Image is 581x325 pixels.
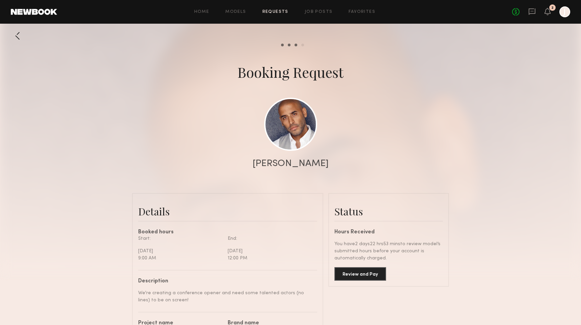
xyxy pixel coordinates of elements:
div: Start: [138,235,223,242]
div: Details [138,205,317,218]
div: [DATE] [138,248,223,255]
div: [DATE] [228,248,312,255]
div: Description [138,279,312,284]
div: End: [228,235,312,242]
div: We're creating a conference opener and need some talented actors (no lines) to be on screen! [138,289,312,304]
div: 12:00 PM [228,255,312,262]
div: [PERSON_NAME] [253,159,329,168]
div: 2 [551,6,554,10]
a: Job Posts [305,10,333,14]
a: Models [225,10,246,14]
a: Requests [262,10,288,14]
div: Hours Received [334,230,443,235]
div: You have 2 days 22 hrs 53 mins to review model’s submitted hours before your account is automatic... [334,240,443,262]
div: Booked hours [138,230,317,235]
div: Booking Request [237,63,344,82]
a: Home [194,10,209,14]
button: Review and Pay [334,267,386,281]
a: J [559,6,570,17]
div: 9:00 AM [138,255,223,262]
a: Favorites [349,10,375,14]
div: Status [334,205,443,218]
